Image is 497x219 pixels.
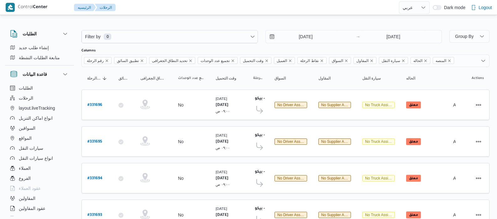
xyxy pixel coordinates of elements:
[19,144,43,152] span: سيارات النقل
[433,57,454,64] span: المنصه
[277,57,287,64] span: العميل
[104,34,111,40] span: 0 available filters
[321,176,357,180] span: No supplier assigned
[411,57,430,64] span: الحاله
[216,146,230,150] small: ٠٩:٠٠ ص
[320,59,324,63] button: Remove نقاط الرحلة from selection in this group
[216,206,227,211] small: [DATE]
[117,57,139,64] span: تطبيق السائق
[401,59,405,63] button: Remove سيارة النقل from selection in this group
[329,57,351,64] span: السواق
[379,57,408,64] span: سيارة النقل
[84,57,112,64] span: رقم الرحلة
[275,138,307,145] span: No Driver Assigned
[152,57,188,64] span: تحديد النطاق الجغرافى
[82,30,258,43] button: Filter by0 available filters
[365,176,396,180] span: No truck assigned
[413,57,422,64] span: الحاله
[19,134,32,142] span: المواقع
[275,175,307,181] span: No Driver Assigned
[19,94,33,102] span: الرحلات
[19,154,53,162] span: انواع سيارات النقل
[87,137,102,146] a: #331695
[23,30,37,38] h3: الطلبات
[87,101,102,109] a: #331696
[277,213,310,217] span: No driver assigned
[344,59,348,63] button: Remove السواق from selection in this group
[277,103,310,107] span: No driver assigned
[8,93,71,103] button: الرحلات
[453,102,466,107] span: Admin
[481,58,486,63] button: Open list of options
[19,104,55,112] span: layout.liveTracking
[255,133,319,138] b: مخزن فرونت دور الاسكندرية - بيكو
[8,53,71,63] button: متابعة الطلبات النشطة
[275,212,307,218] span: No Driver Assigned
[216,176,228,181] b: [DATE]
[370,59,374,63] button: Remove المقاول from selection in this group
[19,195,35,202] span: المقاولين
[114,57,146,64] span: تطبيق السائق
[265,59,269,63] button: Remove وقت التحميل from selection in this group
[277,139,310,144] span: No driver assigned
[23,70,47,78] h3: قاعدة البيانات
[19,44,49,51] span: إنشاء طلب جديد
[321,139,357,144] span: No supplier assigned
[19,124,35,132] span: السواقين
[8,83,71,93] button: الطلبات
[468,1,494,14] button: Logout
[19,54,60,61] span: متابعة الطلبات النشطة
[33,5,48,10] b: Center
[8,133,71,143] button: المواقع
[178,102,184,108] div: No
[266,30,337,43] input: Press the down key to open a popover containing a calendar.
[6,194,26,213] iframe: chat widget
[216,170,227,174] small: [DATE]
[8,123,71,133] button: السواقين
[19,84,33,92] span: الطلبات
[5,43,74,65] div: الطلبات
[277,176,310,180] span: No driver assigned
[453,139,466,144] span: Admin
[321,103,357,107] span: No supplier assigned
[365,213,396,217] span: No truck assigned
[8,203,71,213] button: عقود المقاولين
[447,59,451,63] button: Remove المنصه from selection in this group
[424,59,427,63] button: Remove الحاله from selection in this group
[300,57,318,64] span: نقاط الرحلة
[353,57,376,64] span: المقاول
[318,138,351,145] span: No Supplier Assigned
[118,76,129,81] span: تطبيق السائق
[8,163,71,173] button: العملاء
[409,103,418,107] b: معلق
[255,206,319,211] b: مخزن فرونت دور الاسكندرية - بيكو
[19,164,31,172] span: العملاء
[356,57,369,64] span: المقاول
[178,139,184,144] div: No
[255,170,319,174] b: مخزن فرونت دور الاسكندرية - بيكو
[19,114,53,122] span: انواع اماكن التنزيل
[216,103,228,107] b: [DATE]
[318,175,351,181] span: No Supplier Assigned
[216,96,227,101] small: [DATE]
[216,140,228,144] b: [DATE]
[406,76,415,81] span: الحاله
[8,113,71,123] button: انواع اماكن التنزيل
[362,30,425,43] input: Press the down key to open a popover containing a calendar.
[8,153,71,163] button: انواع سيارات النقل
[6,3,15,12] img: X8yXhbKr1z7QwAAAABJRU5ErkJggg==
[409,140,418,144] b: معلق
[19,205,45,212] span: عقود المقاولين
[472,76,484,81] span: Actions
[240,57,271,64] span: وقت التحميل
[356,34,360,39] div: →
[473,137,484,147] button: Actions
[87,213,102,217] b: # 331693
[87,211,102,219] a: #331693
[105,59,109,63] button: Remove رقم الرحلة from selection in this group
[275,102,307,108] span: No Driver Assigned
[404,73,444,83] button: الحاله
[275,76,286,81] span: السواق
[362,138,395,145] span: No Truck Assigned
[362,102,395,108] span: No Truck Assigned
